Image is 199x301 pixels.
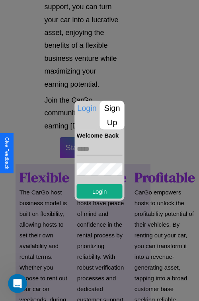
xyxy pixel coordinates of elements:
iframe: Intercom live chat [8,274,27,293]
p: Login [75,101,99,115]
h4: Welcome Back [77,132,123,138]
p: Sign Up [100,101,125,129]
div: Give Feedback [4,137,10,169]
button: Login [77,184,123,198]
